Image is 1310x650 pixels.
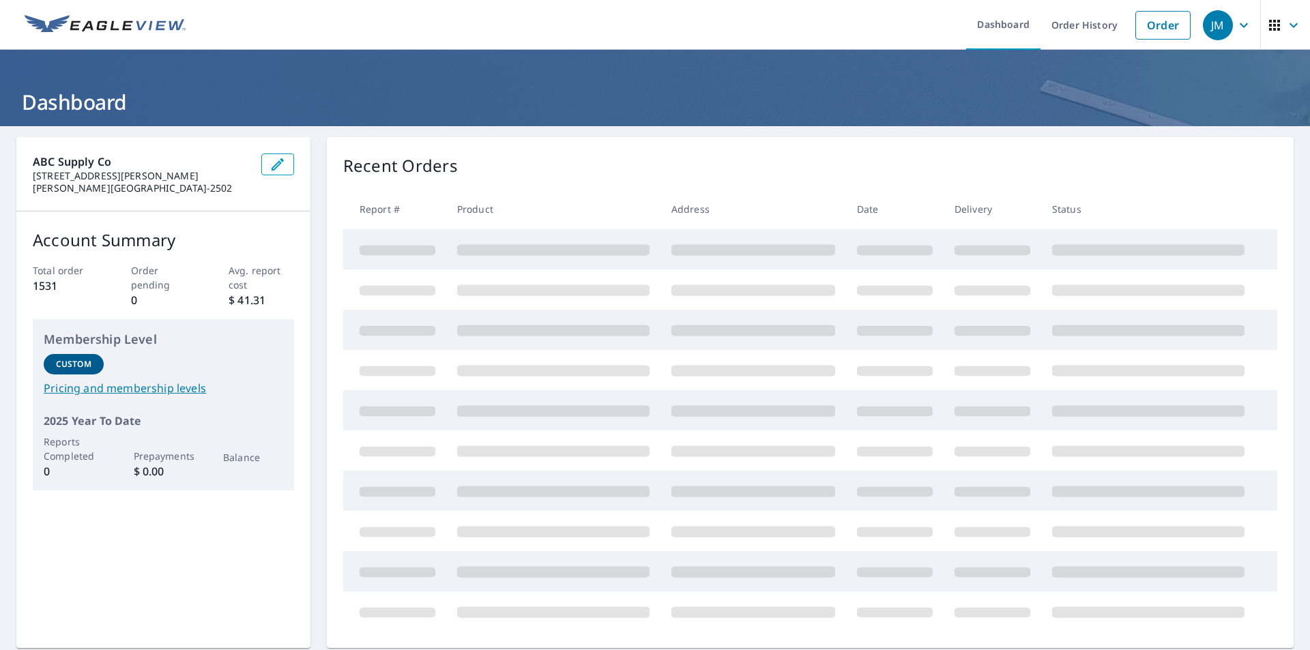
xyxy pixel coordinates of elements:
p: 0 [131,292,196,308]
th: Address [660,189,846,229]
th: Delivery [944,189,1041,229]
div: JM [1203,10,1233,40]
p: [PERSON_NAME][GEOGRAPHIC_DATA]-2502 [33,182,250,194]
p: Prepayments [134,449,194,463]
p: Membership Level [44,330,283,349]
p: Reports Completed [44,434,104,463]
p: 1531 [33,278,98,294]
p: Order pending [131,263,196,292]
p: $ 41.31 [229,292,294,308]
p: 2025 Year To Date [44,413,283,429]
img: EV Logo [25,15,186,35]
p: Recent Orders [343,153,458,178]
p: $ 0.00 [134,463,194,479]
th: Date [846,189,944,229]
p: Avg. report cost [229,263,294,292]
h1: Dashboard [16,88,1294,116]
p: Account Summary [33,228,294,252]
p: ABC Supply Co [33,153,250,170]
p: [STREET_ADDRESS][PERSON_NAME] [33,170,250,182]
th: Status [1041,189,1255,229]
p: Total order [33,263,98,278]
th: Product [446,189,660,229]
a: Pricing and membership levels [44,380,283,396]
p: Balance [223,450,283,464]
a: Order [1135,11,1191,40]
p: Custom [56,358,91,370]
th: Report # [343,189,446,229]
p: 0 [44,463,104,479]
